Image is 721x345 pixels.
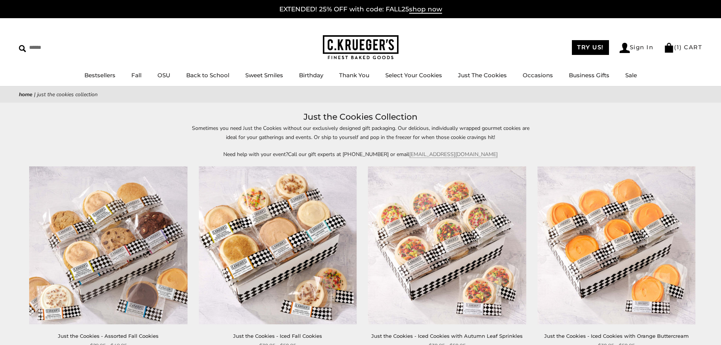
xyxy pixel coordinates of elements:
img: Account [620,43,630,53]
a: Just the Cookies - Iced Cookies with Orange Buttercream [544,333,689,339]
a: OSU [157,72,170,79]
span: shop now [409,5,442,14]
span: Call our gift experts at [PHONE_NUMBER] or email [288,151,409,158]
span: | [34,91,36,98]
span: 1 [677,44,680,51]
nav: breadcrumbs [19,90,702,99]
a: Select Your Cookies [385,72,442,79]
a: Occasions [523,72,553,79]
a: Thank You [339,72,369,79]
a: TRY US! [572,40,609,55]
a: Just the Cookies - Iced Cookies with Autumn Leaf Sprinkles [371,333,523,339]
a: Bestsellers [84,72,115,79]
img: Bag [664,43,674,53]
img: Just the Cookies - Iced Cookies with Orange Buttercream [537,166,695,324]
img: Just the Cookies - Assorted Fall Cookies [30,166,187,324]
input: Search [19,42,109,53]
a: (1) CART [664,44,702,51]
img: Just the Cookies - Iced Fall Cookies [199,166,357,324]
a: Sweet Smiles [245,72,283,79]
img: C.KRUEGER'S [323,35,399,60]
a: [EMAIL_ADDRESS][DOMAIN_NAME] [409,151,498,158]
a: Business Gifts [569,72,609,79]
img: Just the Cookies - Iced Cookies with Autumn Leaf Sprinkles [368,166,526,324]
a: EXTENDED! 25% OFF with code: FALL25shop now [279,5,442,14]
p: Sometimes you need Just the Cookies without our exclusively designed gift packaging. Our deliciou... [187,124,535,141]
a: Just the Cookies - Iced Fall Cookies [233,333,322,339]
a: Sale [625,72,637,79]
a: Just the Cookies - Assorted Fall Cookies [58,333,159,339]
span: Just the Cookies Collection [37,91,98,98]
img: Search [19,45,26,52]
p: Need help with your event? [187,150,535,159]
a: Sign In [620,43,654,53]
h1: Just the Cookies Collection [30,110,691,124]
a: Back to School [186,72,229,79]
a: Birthday [299,72,323,79]
a: Home [19,91,33,98]
a: Just The Cookies [458,72,507,79]
a: Fall [131,72,142,79]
